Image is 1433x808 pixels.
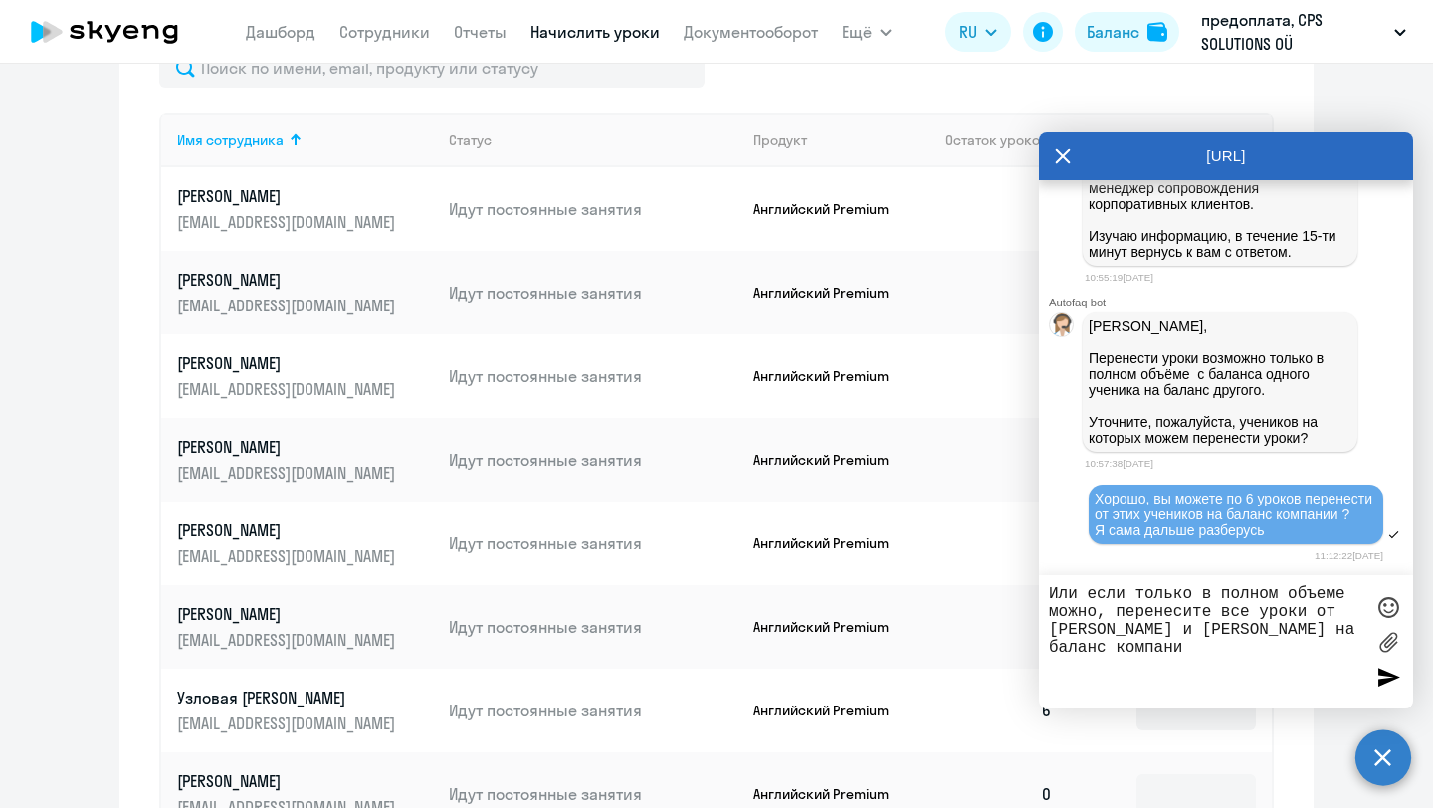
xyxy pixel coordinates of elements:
p: предоплата, CPS SOLUTIONS OÜ [1201,8,1386,56]
a: [PERSON_NAME][EMAIL_ADDRESS][DOMAIN_NAME] [177,603,433,651]
div: Продукт [753,131,807,149]
div: Продукт [753,131,930,149]
div: Имя сотрудника [177,131,433,149]
td: 0 [929,251,1069,334]
p: Идут постоянные занятия [449,700,737,721]
p: [PERSON_NAME] [177,185,400,207]
p: Английский Premium [753,284,903,302]
a: [PERSON_NAME][EMAIL_ADDRESS][DOMAIN_NAME] [177,185,433,233]
a: [PERSON_NAME][EMAIL_ADDRESS][DOMAIN_NAME] [177,269,433,316]
th: Начислить уроков [1069,113,1272,167]
time: 10:55:19[DATE] [1085,272,1153,283]
div: Autofaq bot [1049,297,1413,308]
p: Английский Premium [753,451,903,469]
a: Узловая [PERSON_NAME][EMAIL_ADDRESS][DOMAIN_NAME] [177,687,433,734]
a: [PERSON_NAME][EMAIL_ADDRESS][DOMAIN_NAME] [177,352,433,400]
div: Баланс [1087,20,1139,44]
p: Английский Premium [753,534,903,552]
img: balance [1147,22,1167,42]
p: [PERSON_NAME] [177,603,400,625]
button: Ещё [842,12,892,52]
a: Сотрудники [339,22,430,42]
p: Английский Premium [753,702,903,719]
a: [PERSON_NAME][EMAIL_ADDRESS][DOMAIN_NAME] [177,436,433,484]
td: 8 [929,334,1069,418]
p: [PERSON_NAME] [177,436,400,458]
p: [PERSON_NAME] [177,770,400,792]
a: Начислить уроки [530,22,660,42]
p: [PERSON_NAME] [177,519,400,541]
div: Имя сотрудника [177,131,284,149]
td: 0 [929,418,1069,502]
p: [EMAIL_ADDRESS][DOMAIN_NAME] [177,295,400,316]
p: [PERSON_NAME] [177,269,400,291]
td: 6 [929,669,1069,752]
span: RU [959,20,977,44]
p: Идут постоянные занятия [449,198,737,220]
td: 2 [929,585,1069,669]
p: Узловая [PERSON_NAME] [177,687,400,708]
span: Остаток уроков [945,131,1048,149]
p: [EMAIL_ADDRESS][DOMAIN_NAME] [177,211,400,233]
span: Хорошо, вы можете по 6 уроков перенести от этих учеников на баланс компании ? Я сама дальше разбе... [1095,491,1376,538]
p: [EMAIL_ADDRESS][DOMAIN_NAME] [177,545,400,567]
p: Идут постоянные занятия [449,449,737,471]
img: bot avatar [1050,313,1075,342]
p: Идут постоянные занятия [449,783,737,805]
td: 3 [929,167,1069,251]
p: Лиана, добрый день! Меня зовут [PERSON_NAME], я менеджер сопровождения корпоративных клиентов. Из... [1089,132,1351,260]
a: [PERSON_NAME][EMAIL_ADDRESS][DOMAIN_NAME] [177,519,433,567]
span: Ещё [842,20,872,44]
div: Статус [449,131,492,149]
p: Идут постоянные занятия [449,616,737,638]
time: 11:12:22[DATE] [1315,550,1383,561]
p: [EMAIL_ADDRESS][DOMAIN_NAME] [177,378,400,400]
p: [PERSON_NAME] [177,352,400,374]
button: Балансbalance [1075,12,1179,52]
button: RU [945,12,1011,52]
p: Английский Premium [753,618,903,636]
p: Английский Premium [753,367,903,385]
p: Английский Premium [753,200,903,218]
textarea: Или если только в полном объеме можно, перенесите все уроки от [PERSON_NAME] и [PERSON_NAME] на б... [1049,585,1363,699]
p: Идут постоянные занятия [449,365,737,387]
p: Английский Premium [753,785,903,803]
p: [EMAIL_ADDRESS][DOMAIN_NAME] [177,712,400,734]
p: Идут постоянные занятия [449,282,737,303]
div: Статус [449,131,737,149]
a: Дашборд [246,22,315,42]
input: Поиск по имени, email, продукту или статусу [159,48,705,88]
button: предоплата, CPS SOLUTIONS OÜ [1191,8,1416,56]
td: 0 [929,502,1069,585]
div: Остаток уроков [945,131,1069,149]
label: Лимит 10 файлов [1373,627,1403,657]
p: Идут постоянные занятия [449,532,737,554]
p: [EMAIL_ADDRESS][DOMAIN_NAME] [177,462,400,484]
time: 10:57:38[DATE] [1085,458,1153,469]
a: Документооборот [684,22,818,42]
a: Отчеты [454,22,507,42]
p: [EMAIL_ADDRESS][DOMAIN_NAME] [177,629,400,651]
p: [PERSON_NAME], Перенести уроки возможно только в полном объёме с баланса одного ученика на баланс... [1089,318,1351,446]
